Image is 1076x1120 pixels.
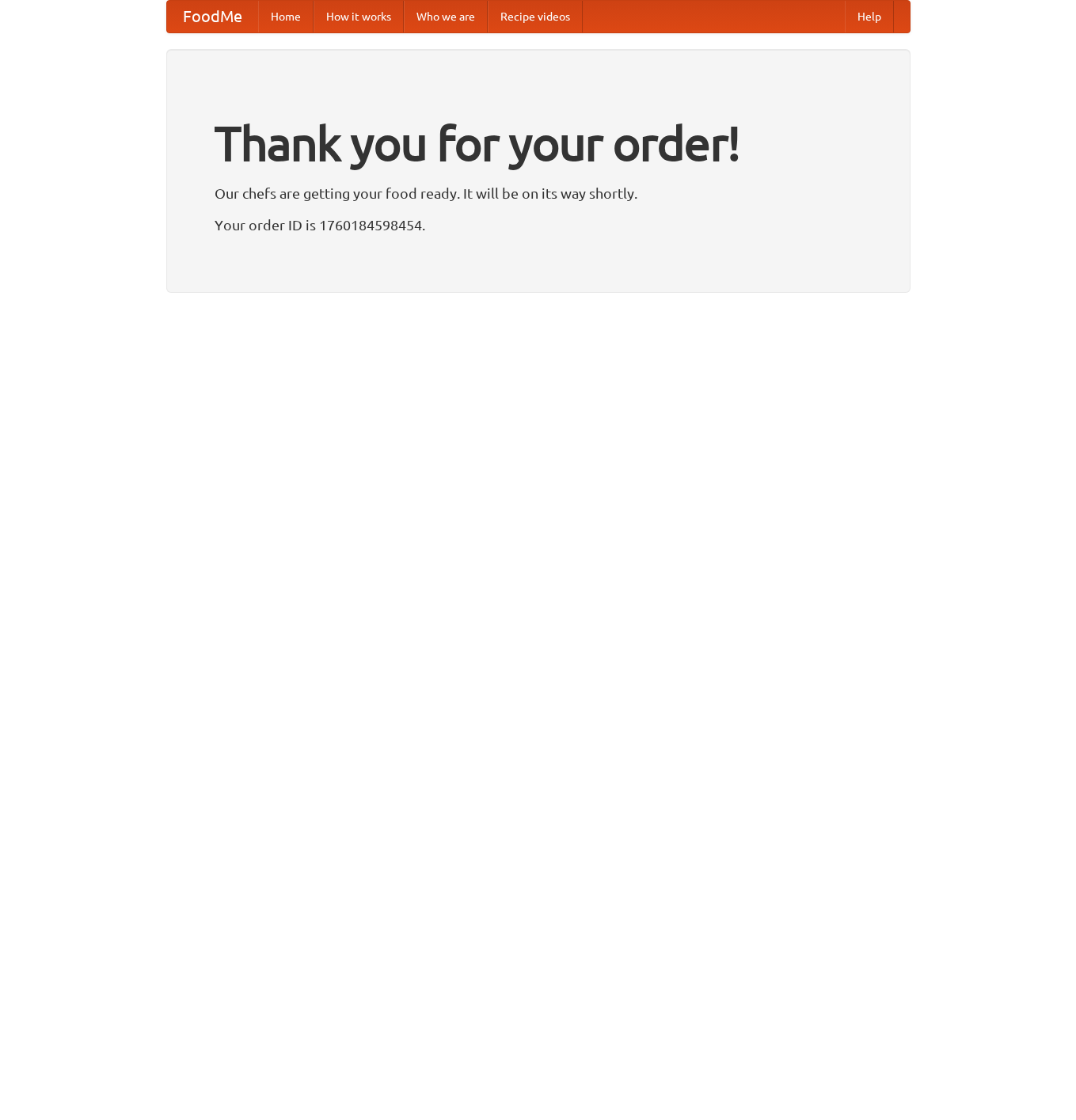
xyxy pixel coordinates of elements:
h1: Thank you for your order! [215,105,862,181]
a: Help [845,1,894,32]
a: FoodMe [167,1,258,32]
a: Who we are [404,1,488,32]
a: Recipe videos [488,1,583,32]
a: Home [258,1,314,32]
a: How it works [314,1,404,32]
p: Your order ID is 1760184598454. [215,213,862,237]
p: Our chefs are getting your food ready. It will be on its way shortly. [215,181,862,205]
